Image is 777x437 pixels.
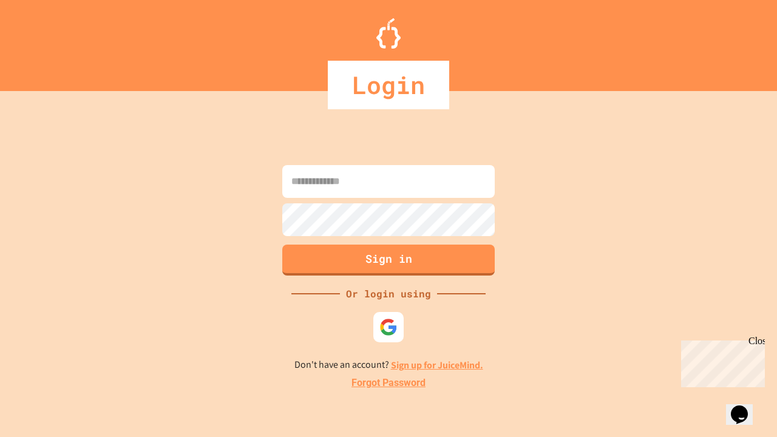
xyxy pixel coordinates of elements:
button: Sign in [282,245,495,276]
iframe: chat widget [726,388,765,425]
div: Chat with us now!Close [5,5,84,77]
img: Logo.svg [376,18,401,49]
div: Or login using [340,286,437,301]
iframe: chat widget [676,336,765,387]
div: Login [328,61,449,109]
p: Don't have an account? [294,357,483,373]
a: Sign up for JuiceMind. [391,359,483,371]
a: Forgot Password [351,376,426,390]
img: google-icon.svg [379,318,398,336]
